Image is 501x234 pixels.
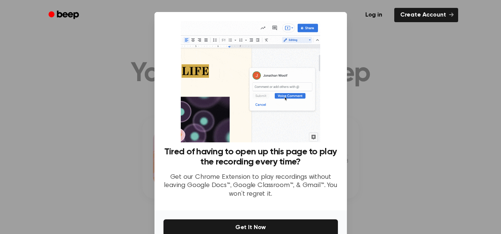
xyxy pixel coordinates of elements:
[394,8,458,22] a: Create Account
[181,21,320,142] img: Beep extension in action
[43,8,86,23] a: Beep
[163,173,338,199] p: Get our Chrome Extension to play recordings without leaving Google Docs™, Google Classroom™, & Gm...
[163,147,338,167] h3: Tired of having to open up this page to play the recording every time?
[358,6,390,24] a: Log in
